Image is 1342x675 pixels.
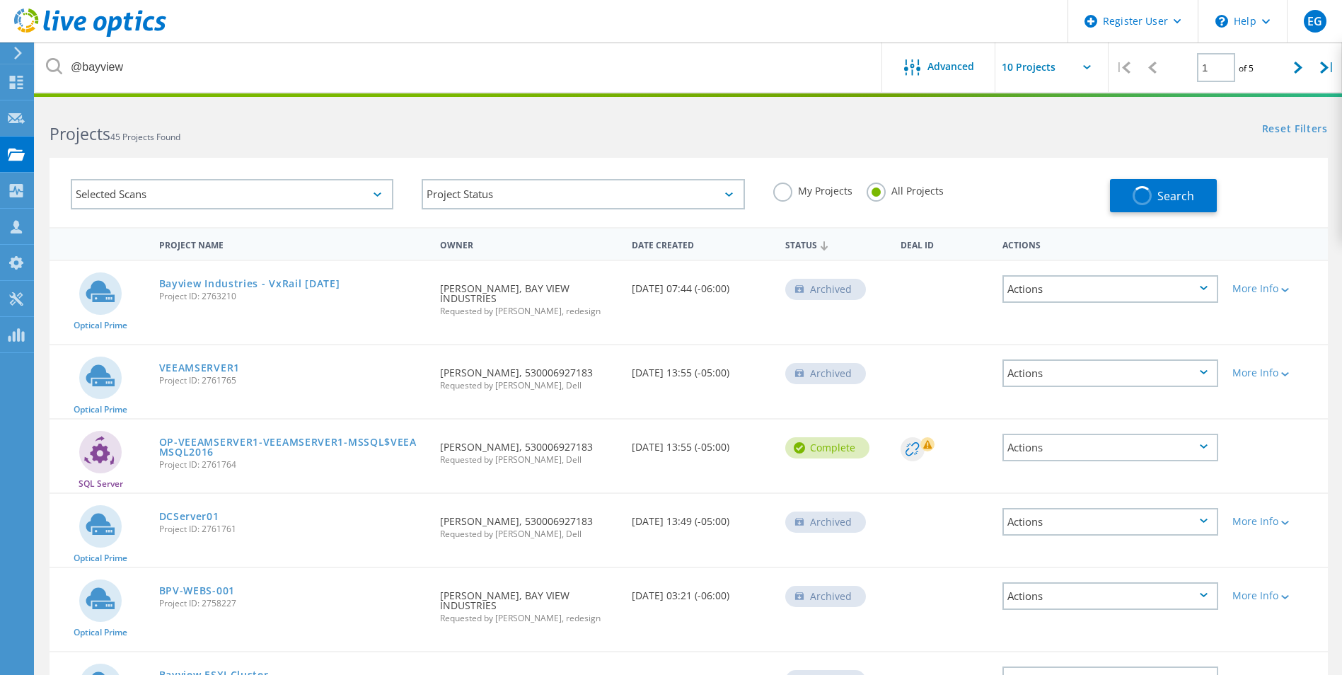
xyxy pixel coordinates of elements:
[1002,582,1218,610] div: Actions
[74,554,127,562] span: Optical Prime
[159,363,240,373] a: VEEAMSERVER1
[1110,179,1217,212] button: Search
[433,261,625,330] div: [PERSON_NAME], BAY VIEW INDUSTRIES
[71,179,393,209] div: Selected Scans
[159,292,427,301] span: Project ID: 2763210
[159,437,427,457] a: OP-VEEAMSERVER1-VEEAMSERVER1-MSSQL$VEEAMSQL2016
[159,279,340,289] a: Bayview Industries - VxRail [DATE]
[159,599,427,608] span: Project ID: 2758227
[1307,16,1322,27] span: EG
[785,512,866,533] div: Archived
[1109,42,1138,93] div: |
[785,279,866,300] div: Archived
[159,512,219,521] a: DCServer01
[14,30,166,40] a: Live Optics Dashboard
[159,376,427,385] span: Project ID: 2761765
[785,586,866,607] div: Archived
[778,231,893,258] div: Status
[50,122,110,145] b: Projects
[1002,434,1218,461] div: Actions
[1232,591,1321,601] div: More Info
[785,437,869,458] div: Complete
[1232,284,1321,294] div: More Info
[440,307,618,316] span: Requested by [PERSON_NAME], redesign
[1313,42,1342,93] div: |
[1002,359,1218,387] div: Actions
[1232,517,1321,526] div: More Info
[433,420,625,478] div: [PERSON_NAME], 530006927183
[1215,15,1228,28] svg: \n
[440,381,618,390] span: Requested by [PERSON_NAME], Dell
[773,183,852,196] label: My Projects
[433,568,625,637] div: [PERSON_NAME], BAY VIEW INDUSTRIES
[785,363,866,384] div: Archived
[927,62,974,71] span: Advanced
[74,405,127,414] span: Optical Prime
[995,231,1225,257] div: Actions
[625,345,778,392] div: [DATE] 13:55 (-05:00)
[440,614,618,623] span: Requested by [PERSON_NAME], redesign
[152,231,434,257] div: Project Name
[440,456,618,464] span: Requested by [PERSON_NAME], Dell
[625,420,778,466] div: [DATE] 13:55 (-05:00)
[159,461,427,469] span: Project ID: 2761764
[159,525,427,533] span: Project ID: 2761761
[625,261,778,308] div: [DATE] 07:44 (-06:00)
[422,179,744,209] div: Project Status
[1232,368,1321,378] div: More Info
[1002,275,1218,303] div: Actions
[867,183,944,196] label: All Projects
[74,628,127,637] span: Optical Prime
[625,231,778,257] div: Date Created
[79,480,123,488] span: SQL Server
[159,586,235,596] a: BPV-WEBS-001
[74,321,127,330] span: Optical Prime
[110,131,180,143] span: 45 Projects Found
[35,42,883,92] input: Search projects by name, owner, ID, company, etc
[625,494,778,541] div: [DATE] 13:49 (-05:00)
[1262,124,1328,136] a: Reset Filters
[1002,508,1218,536] div: Actions
[1157,188,1194,204] span: Search
[893,231,996,257] div: Deal Id
[433,231,625,257] div: Owner
[433,494,625,553] div: [PERSON_NAME], 530006927183
[433,345,625,404] div: [PERSON_NAME], 530006927183
[440,530,618,538] span: Requested by [PERSON_NAME], Dell
[625,568,778,615] div: [DATE] 03:21 (-06:00)
[1239,62,1254,74] span: of 5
